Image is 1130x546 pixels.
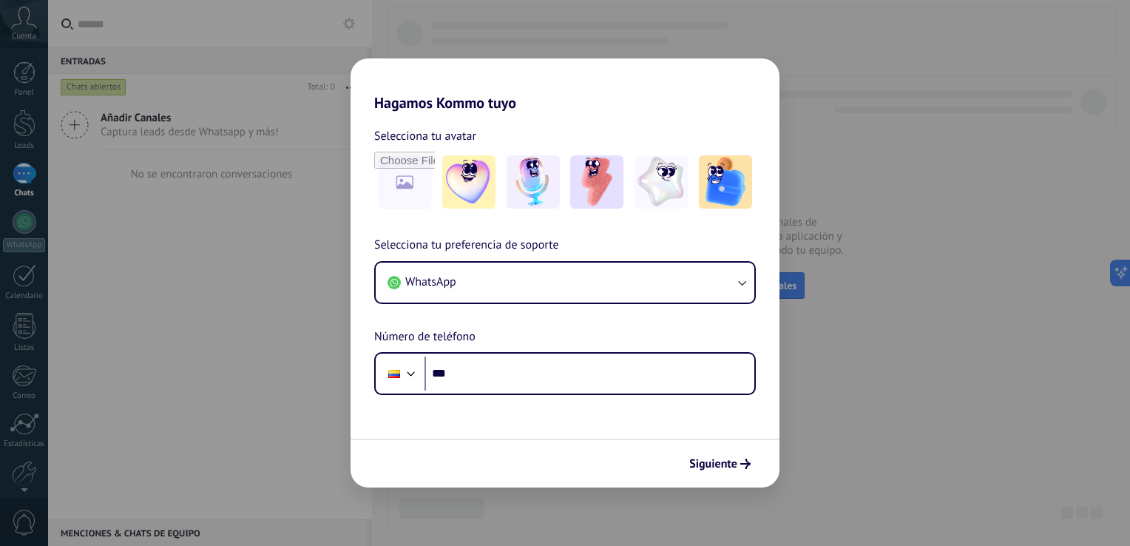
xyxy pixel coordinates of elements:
span: Selecciona tu avatar [374,127,476,146]
span: Selecciona tu preferencia de soporte [374,236,559,255]
img: -1.jpeg [442,155,495,209]
h2: Hagamos Kommo tuyo [351,58,779,112]
img: -4.jpeg [635,155,688,209]
img: -2.jpeg [507,155,560,209]
span: WhatsApp [405,274,456,289]
button: WhatsApp [376,263,754,303]
img: -3.jpeg [570,155,623,209]
img: -5.jpeg [699,155,752,209]
span: Siguiente [689,459,737,469]
button: Siguiente [683,451,757,476]
div: Colombia: + 57 [380,358,408,389]
span: Número de teléfono [374,328,476,347]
